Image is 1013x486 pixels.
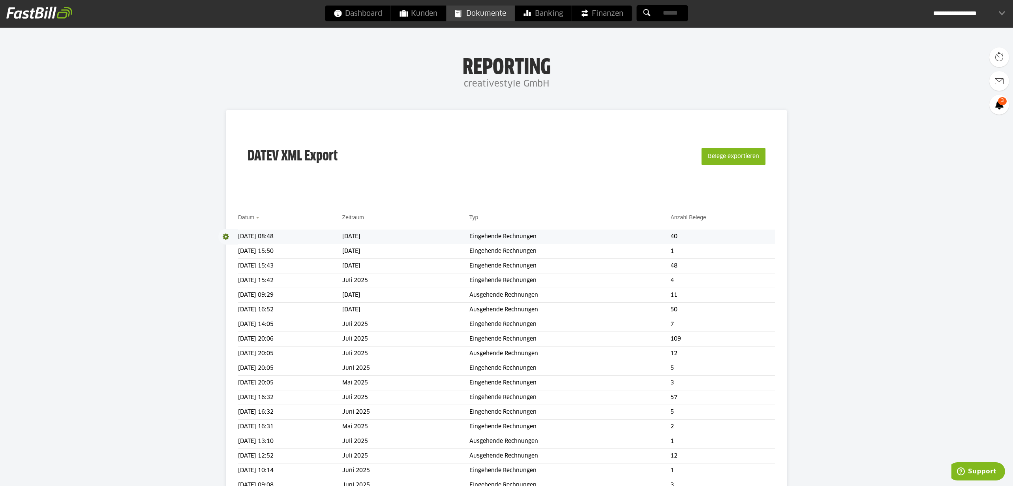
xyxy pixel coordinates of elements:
td: Juli 2025 [342,449,469,463]
td: [DATE] 20:05 [238,376,342,390]
td: Eingehende Rechnungen [469,273,671,288]
td: Mai 2025 [342,376,469,390]
td: 1 [670,244,775,259]
span: Dashboard [334,6,382,21]
td: 50 [670,303,775,317]
td: 57 [670,390,775,405]
td: Eingehende Rechnungen [469,390,671,405]
td: [DATE] 09:29 [238,288,342,303]
button: Belege exportieren [702,148,765,165]
a: Kunden [391,6,446,21]
td: 12 [670,347,775,361]
td: [DATE] 08:48 [238,230,342,244]
td: 109 [670,332,775,347]
td: Eingehende Rechnungen [469,420,671,434]
td: [DATE] 10:14 [238,463,342,478]
td: 1 [670,434,775,449]
td: [DATE] 16:52 [238,303,342,317]
td: [DATE] 15:50 [238,244,342,259]
td: 5 [670,405,775,420]
a: Dashboard [325,6,391,21]
td: [DATE] 20:05 [238,361,342,376]
td: [DATE] 15:42 [238,273,342,288]
span: Banking [524,6,563,21]
td: Juli 2025 [342,273,469,288]
iframe: Öffnet ein Widget, in dem Sie weitere Informationen finden [951,462,1005,482]
td: 7 [670,317,775,332]
td: [DATE] 20:05 [238,347,342,361]
td: [DATE] [342,288,469,303]
td: 11 [670,288,775,303]
td: [DATE] 16:32 [238,390,342,405]
span: Dokumente [455,6,506,21]
td: Eingehende Rechnungen [469,463,671,478]
td: [DATE] [342,303,469,317]
td: 3 [670,376,775,390]
td: Juli 2025 [342,390,469,405]
td: [DATE] 14:05 [238,317,342,332]
td: Eingehende Rechnungen [469,405,671,420]
td: [DATE] [342,244,469,259]
td: Ausgehende Rechnungen [469,434,671,449]
td: [DATE] 12:52 [238,449,342,463]
td: [DATE] 16:31 [238,420,342,434]
td: Juli 2025 [342,332,469,347]
td: Juni 2025 [342,405,469,420]
td: Juli 2025 [342,317,469,332]
td: Eingehende Rechnungen [469,317,671,332]
td: Mai 2025 [342,420,469,434]
td: 40 [670,230,775,244]
td: Ausgehende Rechnungen [469,449,671,463]
a: Dokumente [446,6,515,21]
a: Datum [238,214,254,220]
td: Juli 2025 [342,434,469,449]
img: sort_desc.gif [256,217,261,219]
td: Eingehende Rechnungen [469,244,671,259]
td: [DATE] 16:32 [238,405,342,420]
td: Juni 2025 [342,361,469,376]
td: Eingehende Rechnungen [469,361,671,376]
td: [DATE] [342,230,469,244]
td: 12 [670,449,775,463]
td: 5 [670,361,775,376]
td: Juli 2025 [342,347,469,361]
td: Eingehende Rechnungen [469,230,671,244]
td: [DATE] 13:10 [238,434,342,449]
td: [DATE] [342,259,469,273]
a: Anzahl Belege [670,214,706,220]
td: Juni 2025 [342,463,469,478]
a: 3 [989,95,1009,115]
h1: Reporting [79,56,934,76]
a: Banking [515,6,572,21]
td: [DATE] 20:06 [238,332,342,347]
img: fastbill_logo_white.png [6,6,72,19]
td: 4 [670,273,775,288]
td: 48 [670,259,775,273]
h3: DATEV XML Export [248,131,338,182]
a: Typ [469,214,478,220]
td: [DATE] 15:43 [238,259,342,273]
span: Kunden [400,6,437,21]
td: 1 [670,463,775,478]
td: Eingehende Rechnungen [469,376,671,390]
td: 2 [670,420,775,434]
td: Eingehende Rechnungen [469,332,671,347]
a: Finanzen [572,6,632,21]
span: Finanzen [581,6,623,21]
a: Zeitraum [342,214,364,220]
td: Ausgehende Rechnungen [469,347,671,361]
span: 3 [998,97,1007,105]
td: Ausgehende Rechnungen [469,303,671,317]
td: Eingehende Rechnungen [469,259,671,273]
td: Ausgehende Rechnungen [469,288,671,303]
